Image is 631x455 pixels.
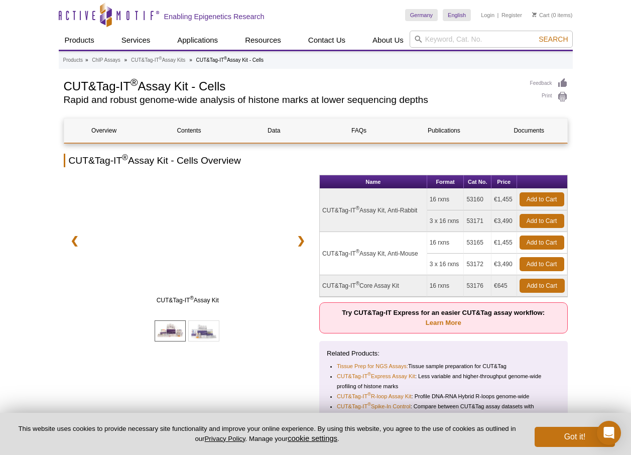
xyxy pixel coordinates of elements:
a: FAQs [319,119,399,143]
sup: ® [356,281,359,286]
a: Feedback [530,78,568,89]
li: : Less variable and higher-throughput genome-wide profiling of histone marks [337,371,552,391]
a: Add to Cart [520,214,564,228]
a: Contact Us [302,31,351,50]
a: CUT&Tag-IT®Spike-In Control [337,401,411,411]
li: CUT&Tag-IT Assay Kit - Cells [196,57,264,63]
sup: ® [224,56,227,61]
h1: CUT&Tag-IT Assay Kit - Cells [64,78,520,93]
a: CUT&Tag-IT®Express Assay Kit [337,371,415,381]
a: English [443,9,471,21]
td: 16 rxns [427,189,464,210]
sup: ® [356,205,359,211]
a: Add to Cart [520,257,564,271]
td: CUT&Tag-IT Assay Kit, Anti-Rabbit [320,189,427,232]
a: CUT&Tag-IT®R-loop Assay Kit [337,391,412,401]
sup: ® [367,372,371,377]
td: €1,455 [491,232,517,254]
td: €3,490 [491,210,517,232]
li: Tissue sample preparation for CUT&Tag [337,361,552,371]
button: Search [536,35,571,44]
a: CUT&Tag-IT®Assay Kits [131,56,185,65]
p: This website uses cookies to provide necessary site functionality and improve your online experie... [16,424,518,443]
td: 3 x 16 rxns [427,254,464,275]
a: Data [234,119,314,143]
a: Add to Cart [520,279,565,293]
td: 53176 [464,275,491,297]
h2: Rapid and robust genome-wide analysis of histone marks at lower sequencing depths [64,95,520,104]
span: CUT&Tag-IT Assay Kit [88,295,287,305]
th: Format [427,175,464,189]
li: » [85,57,88,63]
th: Price [491,175,517,189]
li: : Compare between CUT&Tag assay datasets with confidence [337,401,552,421]
sup: ® [131,77,138,88]
button: Got it! [535,427,615,447]
sup: ® [122,153,128,162]
td: CUT&Tag-IT Core Assay Kit [320,275,427,297]
td: 3 x 16 rxns [427,210,464,232]
a: Applications [171,31,224,50]
li: | [497,9,499,21]
a: Register [501,12,522,19]
th: Cat No. [464,175,491,189]
p: Related Products: [327,349,560,359]
a: Documents [489,119,569,143]
a: Learn More [426,319,461,326]
td: 16 rxns [427,232,464,254]
a: Tissue Prep for NGS Assays: [337,361,408,371]
a: Login [481,12,494,19]
sup: ® [159,56,162,61]
a: Publications [404,119,484,143]
td: 53160 [464,189,491,210]
sup: ® [367,392,371,397]
td: €3,490 [491,254,517,275]
a: Products [59,31,100,50]
a: Print [530,91,568,102]
strong: Try CUT&Tag-IT Express for an easier CUT&Tag assay workflow: [342,309,545,326]
li: : Profile DNA-RNA Hybrid R-loops genome-wide [337,391,552,401]
input: Keyword, Cat. No. [410,31,573,48]
a: Cart [532,12,550,19]
h2: Enabling Epigenetics Research [164,12,265,21]
a: ❯ [290,229,312,252]
a: Germany [405,9,438,21]
td: CUT&Tag-IT Assay Kit, Anti-Mouse [320,232,427,275]
th: Name [320,175,427,189]
li: » [189,57,192,63]
img: Your Cart [532,12,537,17]
a: ❮ [64,229,85,252]
h2: CUT&Tag-IT Assay Kit - Cells Overview [64,154,568,167]
a: Overview [64,119,144,143]
a: Add to Cart [520,192,564,206]
span: Search [539,35,568,43]
td: €1,455 [491,189,517,210]
a: Add to Cart [520,236,564,250]
td: €645 [491,275,517,297]
a: Products [63,56,83,65]
li: (0 items) [532,9,573,21]
sup: ® [367,402,371,407]
a: ChIP Assays [92,56,120,65]
td: 16 rxns [427,275,464,297]
li: » [124,57,128,63]
td: 53165 [464,232,491,254]
sup: ® [356,249,359,254]
a: Services [115,31,157,50]
a: Contents [149,119,229,143]
a: About Us [366,31,410,50]
a: Resources [239,31,287,50]
div: Open Intercom Messenger [597,421,621,445]
td: 53172 [464,254,491,275]
a: Privacy Policy [204,435,245,442]
button: cookie settings [288,434,337,442]
td: 53171 [464,210,491,232]
sup: ® [190,295,193,301]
